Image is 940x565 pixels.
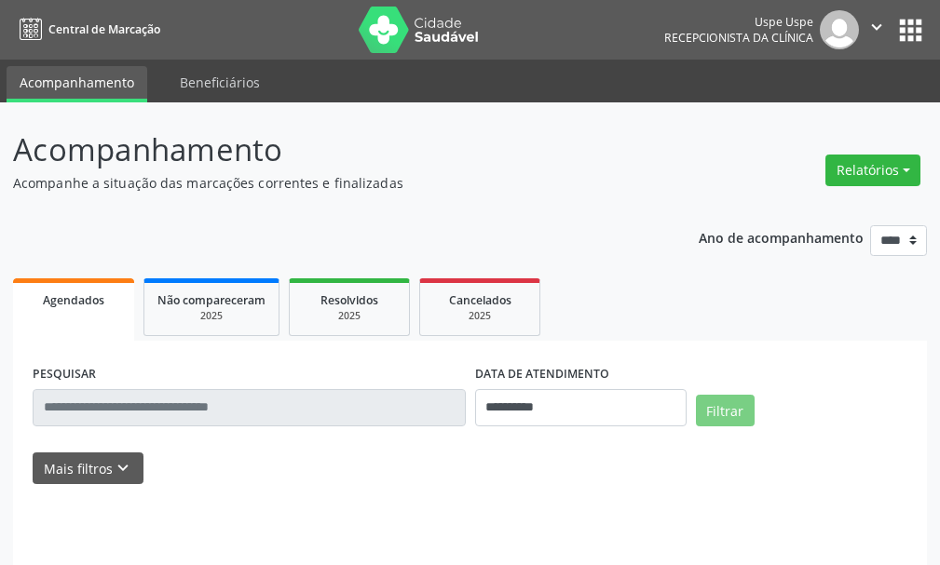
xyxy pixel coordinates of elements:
[449,292,511,308] span: Cancelados
[13,173,653,193] p: Acompanhe a situação das marcações correntes e finalizadas
[157,309,266,323] div: 2025
[48,21,160,37] span: Central de Marcação
[13,14,160,45] a: Central de Marcação
[866,17,887,37] i: 
[820,10,859,49] img: img
[696,395,755,426] button: Filtrar
[433,309,526,323] div: 2025
[859,10,894,49] button: 
[7,66,147,102] a: Acompanhamento
[33,452,143,485] button: Mais filtroskeyboard_arrow_down
[113,458,133,478] i: keyboard_arrow_down
[894,14,927,47] button: apps
[33,360,96,389] label: PESQUISAR
[303,309,396,323] div: 2025
[13,127,653,173] p: Acompanhamento
[825,155,920,186] button: Relatórios
[43,292,104,308] span: Agendados
[167,66,273,99] a: Beneficiários
[475,360,609,389] label: DATA DE ATENDIMENTO
[320,292,378,308] span: Resolvidos
[157,292,266,308] span: Não compareceram
[664,30,813,46] span: Recepcionista da clínica
[664,14,813,30] div: Uspe Uspe
[699,225,864,249] p: Ano de acompanhamento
